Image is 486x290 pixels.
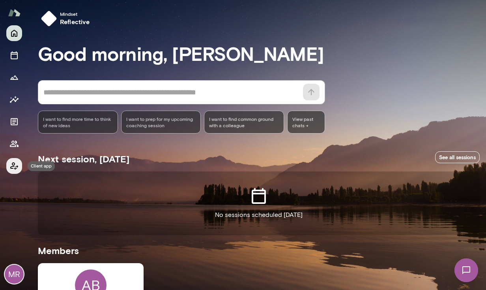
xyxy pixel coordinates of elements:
h5: Members [38,244,480,257]
button: Growth Plan [6,70,22,85]
button: Home [6,25,22,41]
button: Documents [6,114,22,130]
div: I want to find more time to think of new ideas [38,111,118,134]
button: Mindsetreflective [38,8,96,30]
button: Members [6,136,22,152]
span: I want to find common ground with a colleague [209,116,279,128]
a: See all sessions [435,151,480,164]
h6: reflective [60,17,90,26]
div: I want to prep for my upcoming coaching session [121,111,201,134]
img: Mento [8,5,21,20]
span: I want to prep for my upcoming coaching session [126,116,196,128]
div: Client app [28,161,55,171]
button: Sessions [6,47,22,63]
img: mindset [41,11,57,26]
button: Insights [6,92,22,107]
button: Client app [6,158,22,174]
span: View past chats -> [287,111,325,134]
h3: Good morning, [PERSON_NAME] [38,42,480,64]
p: No sessions scheduled [DATE] [215,210,303,220]
span: Mindset [60,11,90,17]
div: I want to find common ground with a colleague [204,111,284,134]
div: MR [5,265,24,284]
h5: Next session, [DATE] [38,153,129,165]
span: I want to find more time to think of new ideas [43,116,113,128]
